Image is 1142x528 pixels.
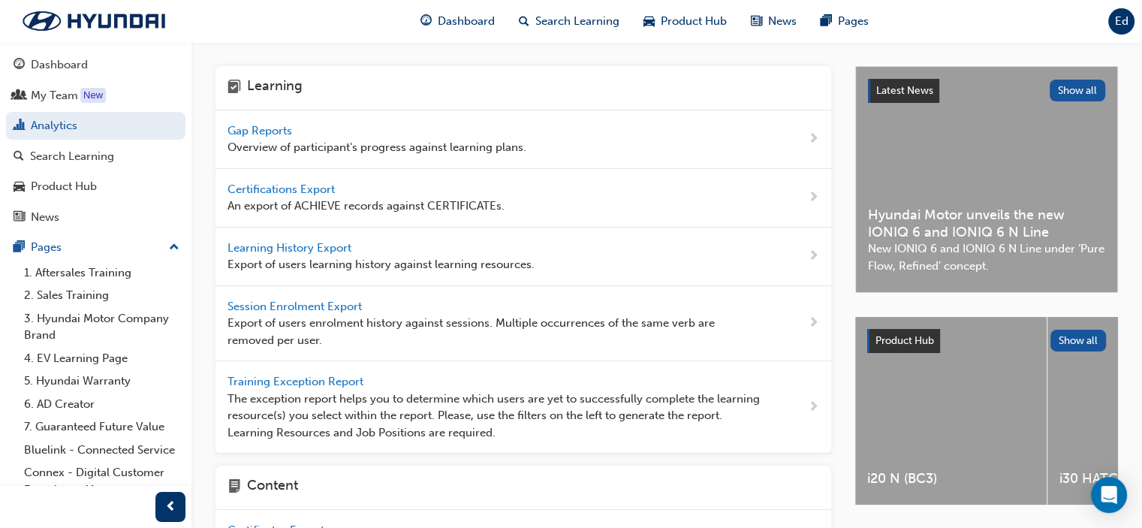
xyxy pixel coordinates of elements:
[14,59,25,72] span: guage-icon
[6,51,185,79] a: Dashboard
[18,261,185,285] a: 1. Aftersales Training
[751,12,762,31] span: news-icon
[6,204,185,231] a: News
[868,79,1105,103] a: Latest NewsShow all
[1050,330,1107,351] button: Show all
[215,228,831,286] a: Learning History Export Export of users learning history against learning resources.next-icon
[821,12,832,31] span: pages-icon
[1115,13,1128,30] span: Ed
[6,143,185,170] a: Search Learning
[809,6,881,37] a: pages-iconPages
[31,56,88,74] div: Dashboard
[215,169,831,228] a: Certifications Export An export of ACHIEVE records against CERTIFICATEs.next-icon
[867,470,1035,487] span: i20 N (BC3)
[643,12,655,31] span: car-icon
[227,183,338,196] span: Certifications Export
[31,239,62,256] div: Pages
[227,78,241,98] span: learning-icon
[169,238,179,258] span: up-icon
[227,124,295,137] span: Gap Reports
[215,361,831,454] a: Training Exception Report The exception report helps you to determine which users are yet to succ...
[838,13,869,30] span: Pages
[867,329,1106,353] a: Product HubShow all
[227,241,354,255] span: Learning History Export
[6,234,185,261] button: Pages
[808,247,819,266] span: next-icon
[247,478,298,497] h4: Content
[18,284,185,307] a: 2. Sales Training
[227,478,241,497] span: page-icon
[408,6,507,37] a: guage-iconDashboard
[875,334,934,347] span: Product Hub
[808,130,819,149] span: next-icon
[631,6,739,37] a: car-iconProduct Hub
[808,314,819,333] span: next-icon
[876,84,933,97] span: Latest News
[1050,80,1106,101] button: Show all
[14,150,24,164] span: search-icon
[227,391,760,442] span: The exception report helps you to determine which users are yet to successfully complete the lear...
[215,286,831,362] a: Session Enrolment Export Export of users enrolment history against sessions. Multiple occurrences...
[18,393,185,416] a: 6. AD Creator
[14,89,25,103] span: people-icon
[1108,8,1134,35] button: Ed
[18,415,185,439] a: 7. Guaranteed Future Value
[31,87,78,104] div: My Team
[31,178,97,195] div: Product Hub
[14,119,25,133] span: chart-icon
[6,173,185,201] a: Product Hub
[808,189,819,207] span: next-icon
[14,180,25,194] span: car-icon
[8,5,180,37] img: Trak
[661,13,727,30] span: Product Hub
[165,498,176,517] span: prev-icon
[868,240,1105,274] span: New IONIQ 6 and IONIQ 6 N Line under ‘Pure Flow, Refined’ concept.
[808,398,819,417] span: next-icon
[1091,477,1127,513] div: Open Intercom Messenger
[18,307,185,347] a: 3. Hyundai Motor Company Brand
[14,211,25,225] span: news-icon
[438,13,495,30] span: Dashboard
[18,439,185,462] a: Bluelink - Connected Service
[855,317,1047,505] a: i20 N (BC3)
[420,12,432,31] span: guage-icon
[227,375,366,388] span: Training Exception Report
[227,198,505,215] span: An export of ACHIEVE records against CERTIFICATEs.
[227,315,760,348] span: Export of users enrolment history against sessions. Multiple occurrences of the same verb are rem...
[6,48,185,234] button: DashboardMy TeamAnalyticsSearch LearningProduct HubNews
[855,66,1118,293] a: Latest NewsShow allHyundai Motor unveils the new IONIQ 6 and IONIQ 6 N LineNew IONIQ 6 and IONIQ ...
[507,6,631,37] a: search-iconSearch Learning
[30,148,114,165] div: Search Learning
[519,12,529,31] span: search-icon
[31,209,59,226] div: News
[227,139,526,156] span: Overview of participant's progress against learning plans.
[215,110,831,169] a: Gap Reports Overview of participant's progress against learning plans.next-icon
[6,82,185,110] a: My Team
[18,370,185,393] a: 5. Hyundai Warranty
[739,6,809,37] a: news-iconNews
[6,112,185,140] a: Analytics
[247,78,303,98] h4: Learning
[227,256,535,273] span: Export of users learning history against learning resources.
[535,13,619,30] span: Search Learning
[14,241,25,255] span: pages-icon
[227,300,365,313] span: Session Enrolment Export
[18,461,185,501] a: Connex - Digital Customer Experience Management
[868,207,1105,240] span: Hyundai Motor unveils the new IONIQ 6 and IONIQ 6 N Line
[768,13,797,30] span: News
[80,88,106,103] div: Tooltip anchor
[18,347,185,370] a: 4. EV Learning Page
